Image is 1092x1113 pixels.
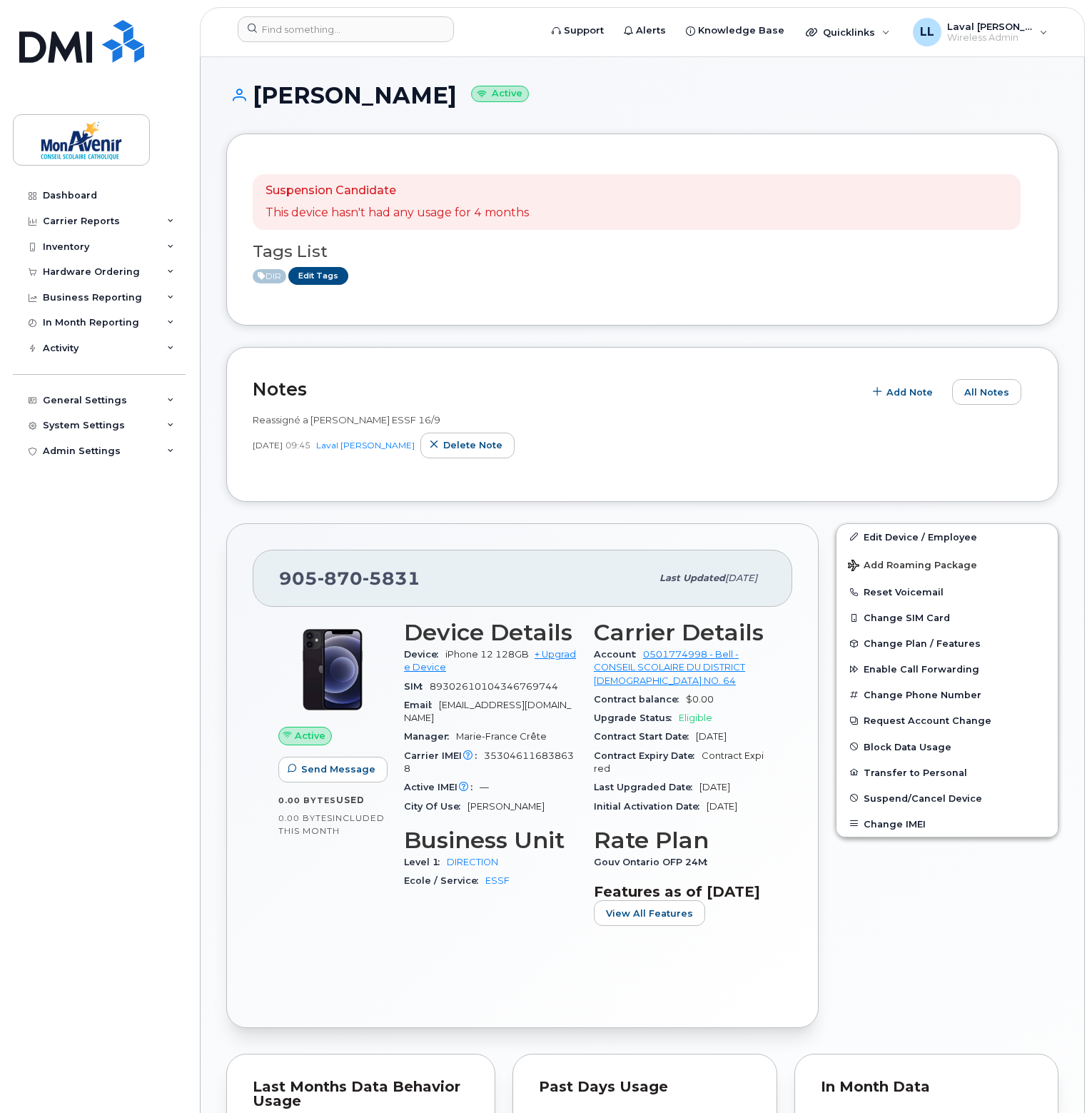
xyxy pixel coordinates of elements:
[253,1080,469,1108] div: Last Months Data Behavior Usage
[471,86,529,102] small: Active
[285,439,310,451] span: 09:45
[594,649,745,686] a: 0501774998 - Bell - CONSEIL SCOLAIRE DU DISTRICT [DEMOGRAPHIC_DATA] NO. 64
[316,440,415,450] a: Laval [PERSON_NAME]
[886,386,933,399] span: Add Note
[836,707,1058,733] button: Request Account Change
[848,560,977,573] span: Add Roaming Package
[836,605,1058,630] button: Change SIM Card
[594,900,705,926] button: View All Features
[864,792,982,803] span: Suspend/Cancel Device
[447,857,498,867] a: DIRECTION
[253,439,283,451] span: [DATE]
[594,731,696,742] span: Contract Start Date
[836,630,1058,656] button: Change Plan / Features
[594,883,767,900] h3: Features as of [DATE]
[404,700,571,723] span: [EMAIL_ADDRESS][DOMAIN_NAME]
[290,627,375,712] img: iPhone_12.jpg
[864,664,979,675] span: Enable Call Forwarding
[253,243,1032,261] h3: Tags List
[420,433,515,458] button: Delete note
[594,857,714,867] span: Gouv Ontario OFP 24M
[253,269,286,283] span: Active
[404,782,480,792] span: Active IMEI
[836,579,1058,605] button: Reset Voicemail
[836,785,1058,811] button: Suspend/Cancel Device
[836,811,1058,837] button: Change IMEI
[679,712,712,723] span: Eligible
[594,694,686,705] span: Contract balance
[278,813,333,823] span: 0.00 Bytes
[725,573,757,583] span: [DATE]
[480,782,489,792] span: —
[336,795,365,805] span: used
[594,649,643,660] span: Account
[404,801,467,812] span: City Of Use
[594,750,702,761] span: Contract Expiry Date
[404,700,439,710] span: Email
[594,801,707,812] span: Initial Activation Date
[539,1080,751,1094] div: Past Days Usage
[836,656,1058,682] button: Enable Call Forwarding
[594,620,767,645] h3: Carrier Details
[699,782,730,792] span: [DATE]
[226,83,1058,108] h1: [PERSON_NAME]
[404,681,430,692] span: SIM
[404,857,447,867] span: Level 1
[456,731,547,742] span: Marie-France Crête
[295,729,325,742] span: Active
[594,827,767,853] h3: Rate Plan
[404,620,577,645] h3: Device Details
[404,731,456,742] span: Manager
[594,750,764,774] span: Contract Expired
[288,267,348,285] a: Edit Tags
[836,524,1058,550] a: Edit Device / Employee
[707,801,737,812] span: [DATE]
[278,795,336,805] span: 0.00 Bytes
[467,801,545,812] span: [PERSON_NAME]
[430,681,558,692] span: 89302610104346769744
[318,568,363,589] span: 870
[821,1080,1033,1094] div: In Month Data
[696,731,727,742] span: [DATE]
[363,568,420,589] span: 5831
[266,183,529,199] p: Suspension Candidate
[266,205,529,221] p: This device hasn't had any usage for 4 months
[594,712,679,723] span: Upgrade Status
[594,782,699,792] span: Last Upgraded Date
[404,750,484,761] span: Carrier IMEI
[404,827,577,853] h3: Business Unit
[404,750,574,774] span: 353046116838638
[836,760,1058,785] button: Transfer to Personal
[485,875,510,886] a: ESSF
[445,649,529,660] span: iPhone 12 128GB
[404,649,445,660] span: Device
[836,734,1058,760] button: Block Data Usage
[253,378,856,400] h2: Notes
[404,875,485,886] span: Ecole / Service
[836,682,1058,707] button: Change Phone Number
[659,573,725,583] span: Last updated
[864,638,981,649] span: Change Plan / Features
[279,568,420,589] span: 905
[836,550,1058,579] button: Add Roaming Package
[952,379,1021,405] button: All Notes
[443,438,502,452] span: Delete note
[278,757,388,782] button: Send Message
[606,907,693,920] span: View All Features
[301,762,375,776] span: Send Message
[686,694,714,705] span: $0.00
[253,414,440,425] span: Reassigné a [PERSON_NAME] ESSF 16/9
[964,386,1009,399] span: All Notes
[864,379,945,405] button: Add Note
